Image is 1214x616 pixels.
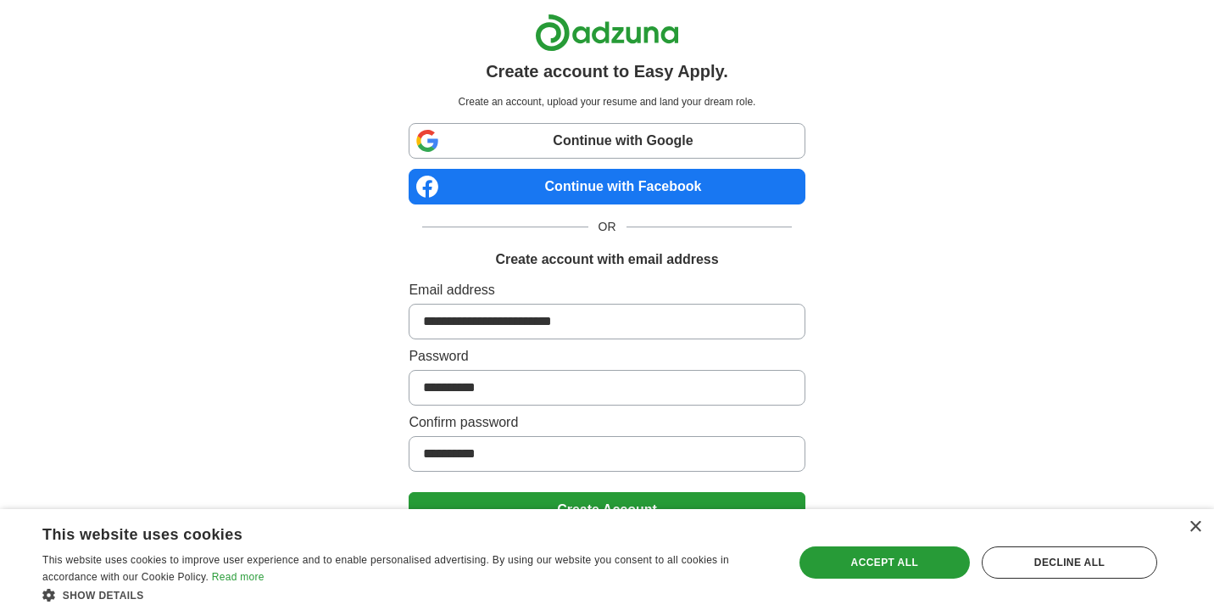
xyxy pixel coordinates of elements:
[42,519,728,545] div: This website uses cookies
[412,94,801,109] p: Create an account, upload your resume and land your dream role.
[409,412,805,433] label: Confirm password
[409,492,805,528] button: Create Account
[63,590,144,602] span: Show details
[535,14,679,52] img: Adzuna logo
[42,554,729,583] span: This website uses cookies to improve user experience and to enable personalised advertising. By u...
[212,571,265,583] a: Read more, opens a new window
[1189,521,1201,534] div: Close
[486,59,728,84] h1: Create account to Easy Apply.
[588,218,626,236] span: OR
[409,123,805,159] a: Continue with Google
[409,280,805,300] label: Email address
[495,249,718,270] h1: Create account with email address
[42,586,771,603] div: Show details
[799,546,970,579] div: Accept all
[409,346,805,367] label: Password
[409,169,805,204] a: Continue with Facebook
[982,546,1157,579] div: Decline all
